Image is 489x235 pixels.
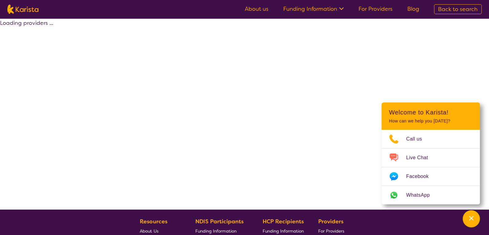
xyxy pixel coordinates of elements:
span: Funding Information [195,228,237,234]
a: Web link opens in a new tab. [381,186,480,204]
a: Back to search [434,4,482,14]
span: Live Chat [406,153,435,162]
ul: Choose channel [381,130,480,204]
span: For Providers [318,228,344,234]
a: For Providers [358,5,393,13]
a: Funding Information [283,5,344,13]
p: How can we help you [DATE]? [389,118,472,124]
b: Resources [140,218,167,225]
button: Channel Menu [463,210,480,227]
h2: Welcome to Karista! [389,109,472,116]
span: WhatsApp [406,191,437,200]
b: HCP Recipients [263,218,304,225]
img: Karista logo [7,5,38,14]
span: About Us [140,228,158,234]
a: Blog [407,5,419,13]
span: Facebook [406,172,436,181]
span: Call us [406,134,429,144]
div: Channel Menu [381,102,480,204]
span: Funding Information [263,228,304,234]
b: Providers [318,218,343,225]
b: NDIS Participants [195,218,244,225]
span: Back to search [438,6,478,13]
a: About us [245,5,268,13]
